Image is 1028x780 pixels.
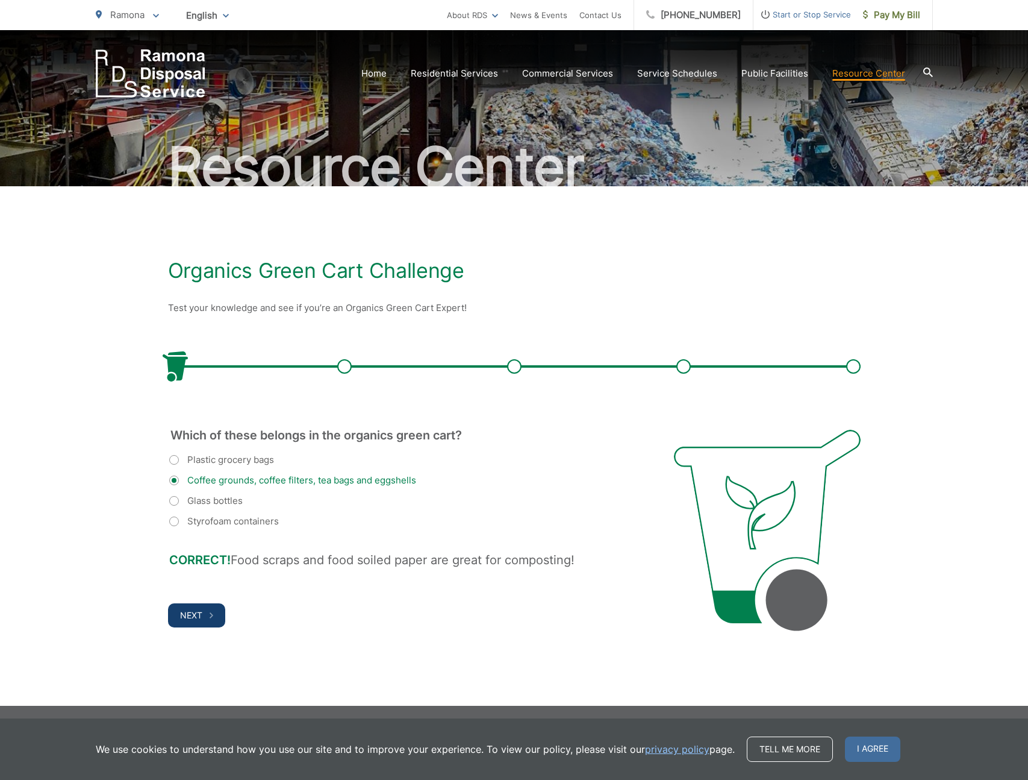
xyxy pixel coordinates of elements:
span: Pay My Bill [863,8,920,22]
h1: Organics Green Cart Challenge [168,259,861,283]
h2: Resource Center [96,137,933,197]
span: Ramona [110,9,145,20]
span: English [177,5,238,26]
a: News & Events [510,8,567,22]
a: Resource Center [832,66,905,81]
strong: CORRECT! [169,553,231,567]
a: Home [361,66,387,81]
a: EDCD logo. Return to the homepage. [96,49,205,98]
a: Residential Services [411,66,498,81]
a: Tell me more [747,737,833,762]
p: We use cookies to understand how you use our site and to improve your experience. To view our pol... [96,742,735,756]
a: Public Facilities [741,66,808,81]
a: Contact Us [579,8,621,22]
a: Service Schedules [637,66,717,81]
p: Food scraps and food soiled paper are great for composting! [169,553,643,567]
span: Next [180,610,202,620]
a: About RDS [447,8,498,22]
p: Test your knowledge and see if you’re an Organics Green Cart Expert! [168,301,861,315]
button: Next [168,603,225,627]
a: privacy policy [645,742,709,756]
a: Commercial Services [522,66,613,81]
legend: Which of these belongs in the organics green cart? [169,430,463,441]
